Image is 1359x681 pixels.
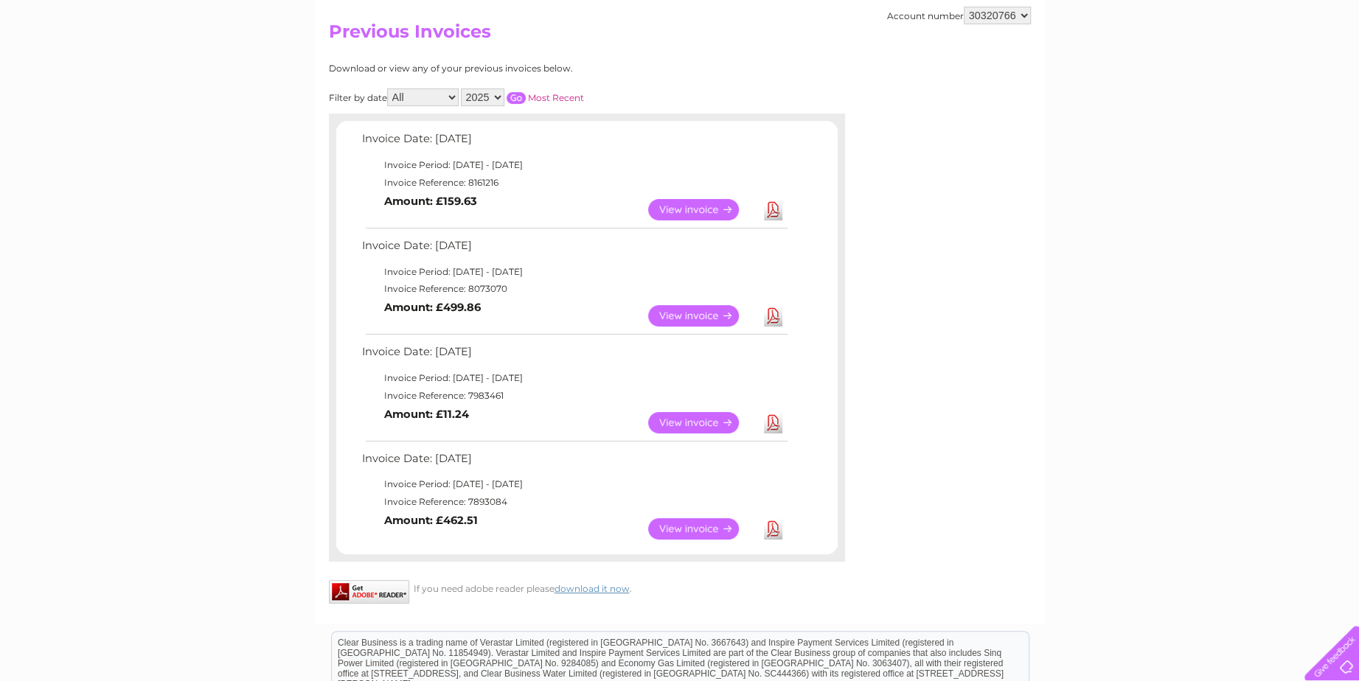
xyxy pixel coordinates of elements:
td: Invoice Date: [DATE] [358,129,790,156]
a: 0333 014 3131 [1081,7,1183,26]
a: View [648,412,757,433]
td: Invoice Date: [DATE] [358,342,790,369]
div: Clear Business is a trading name of Verastar Limited (registered in [GEOGRAPHIC_DATA] No. 3667643... [332,8,1029,71]
a: Download [764,412,782,433]
a: Water [1099,63,1127,74]
div: Download or view any of your previous invoices below. [329,63,716,74]
img: logo.png [48,38,123,83]
a: Download [764,518,782,539]
div: Account number [887,7,1031,24]
div: If you need adobe reader please . [329,580,845,594]
a: download it now [555,583,630,594]
a: Blog [1231,63,1252,74]
td: Invoice Period: [DATE] - [DATE] [358,263,790,281]
td: Invoice Reference: 8161216 [358,174,790,192]
a: Contact [1261,63,1297,74]
b: Amount: £462.51 [384,514,478,527]
h2: Previous Invoices [329,21,1031,49]
a: Most Recent [528,92,584,103]
b: Amount: £499.86 [384,301,481,314]
a: View [648,305,757,326]
td: Invoice Reference: 7983461 [358,387,790,405]
td: Invoice Period: [DATE] - [DATE] [358,369,790,387]
td: Invoice Date: [DATE] [358,449,790,476]
a: Telecoms [1178,63,1222,74]
a: View [648,518,757,539]
b: Amount: £159.63 [384,195,477,208]
td: Invoice Period: [DATE] - [DATE] [358,156,790,174]
td: Invoice Reference: 7893084 [358,493,790,511]
a: Log out [1310,63,1345,74]
td: Invoice Reference: 8073070 [358,280,790,298]
a: View [648,199,757,220]
div: Filter by date [329,88,716,106]
a: Download [764,199,782,220]
a: Download [764,305,782,326]
a: Energy [1136,63,1169,74]
td: Invoice Date: [DATE] [358,236,790,263]
td: Invoice Period: [DATE] - [DATE] [358,475,790,493]
b: Amount: £11.24 [384,408,469,421]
